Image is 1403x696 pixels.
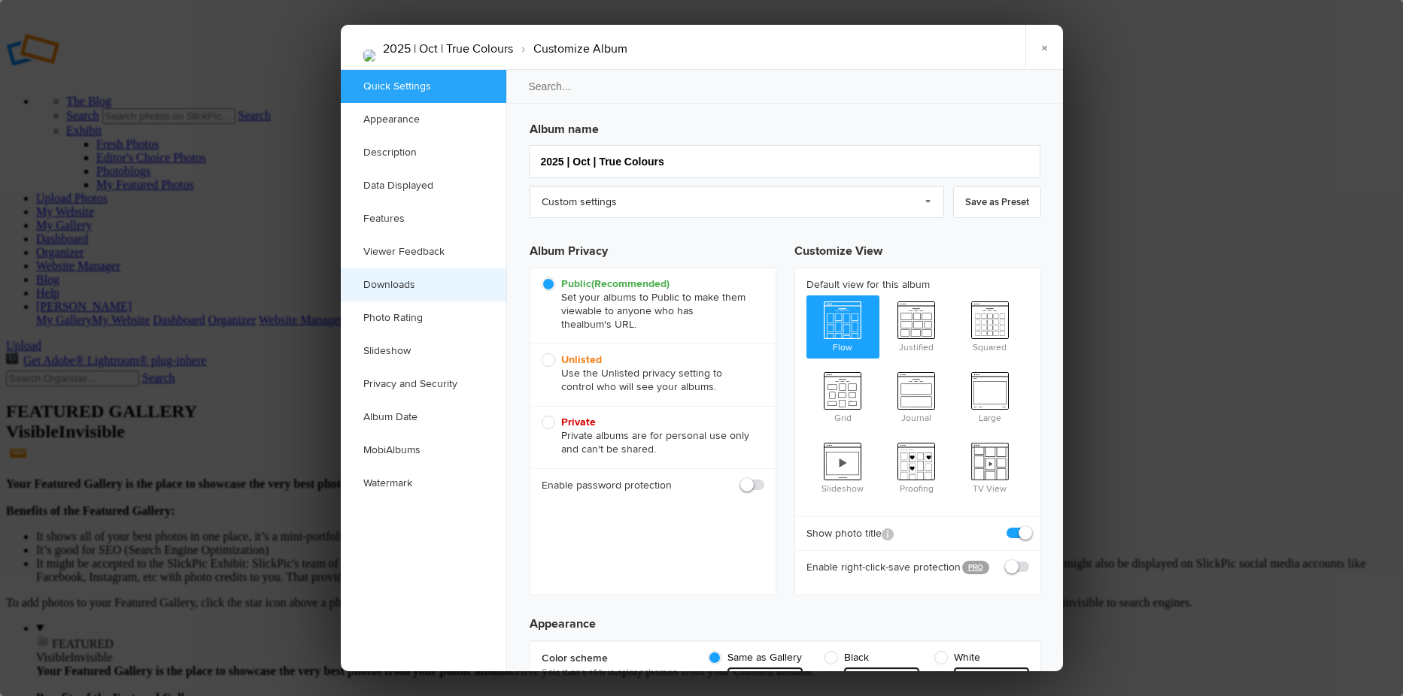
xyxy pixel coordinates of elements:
[953,295,1027,356] span: Squared
[542,277,757,331] span: Set your albums to Public to make them viewable to anyone who has the
[341,136,506,169] a: Description
[341,202,506,235] a: Features
[341,70,506,103] a: Quick Settings
[806,295,880,356] span: Flow
[341,169,506,202] a: Data Displayed
[879,366,953,426] span: Journal
[806,366,880,426] span: Grid
[824,651,912,664] span: Black
[806,526,894,541] b: Show photo title
[576,318,636,331] span: album's URL.
[542,651,692,666] b: Color scheme
[934,651,1022,664] span: White
[530,186,944,218] a: Custom settings
[542,478,672,493] b: Enable password protection
[513,36,627,62] li: Customize Album
[962,561,989,574] a: PRO
[953,186,1041,218] a: Save as Preset
[341,368,506,401] a: Privacy and Security
[383,36,513,62] li: 2025 | Oct | True Colours
[506,69,1065,104] input: Search...
[341,301,506,334] a: Photo Rating
[794,230,1041,268] h3: Customize View
[341,401,506,434] a: Album Date
[542,416,757,456] span: Private albums are for personal use only and can't be shared.
[879,295,953,356] span: Justified
[879,437,953,497] span: Proofing
[708,651,802,664] span: Same as Gallery
[341,434,506,467] a: MobiAlbums
[363,50,375,62] img: DSC00573.jpg
[953,366,1027,426] span: Large
[561,353,602,366] b: Unlisted
[530,114,1041,138] h3: Album name
[542,666,692,693] p: Select one of two color schemes with a black or white background.
[542,353,757,394] span: Use the Unlisted privacy setting to control who will see your albums.
[806,437,880,497] span: Slideshow
[341,467,506,500] a: Watermark
[561,277,670,290] b: Public
[806,560,951,575] b: Enable right-click-save protection
[530,230,776,268] h3: Album Privacy
[561,416,596,428] b: Private
[341,235,506,268] a: Viewer Feedback
[341,268,506,301] a: Downloads
[530,603,1041,633] h3: Appearance
[953,437,1027,497] span: TV View
[806,277,1029,292] b: Default view for this album
[1025,25,1063,70] a: ×
[341,334,506,368] a: Slideshow
[591,277,670,290] i: (Recommended)
[341,103,506,136] a: Appearance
